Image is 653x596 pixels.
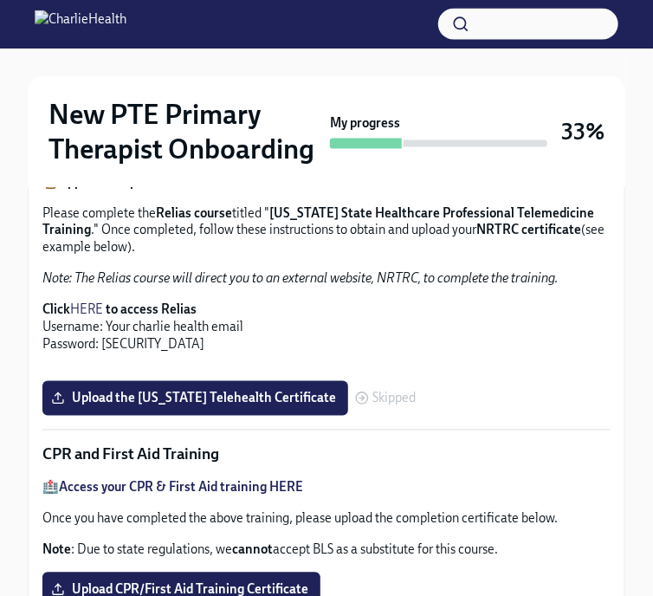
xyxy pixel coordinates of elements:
[476,223,581,238] strong: NRTRC certificate
[561,116,605,147] h3: 33%
[35,10,126,38] img: CharlieHealth
[330,114,400,132] strong: My progress
[55,390,336,407] span: Upload the [US_STATE] Telehealth Certificate
[156,205,232,221] strong: Relias course
[232,542,273,558] strong: cannot
[42,301,611,353] p: Username: Your charlie health email Password: [SECURITY_DATA]
[59,480,303,496] a: Access your CPR & First Aid training HERE
[106,302,197,318] strong: to access Relias
[42,541,611,559] p: : Due to state regulations, we accept BLS as a substitute for this course.
[372,392,416,405] span: Skipped
[42,204,611,256] p: Please complete the titled " ." Once completed, follow these instructions to obtain and upload yo...
[42,271,558,287] em: Note: The Relias course will direct you to an external website, NRTRC, to complete the training.
[42,542,71,558] strong: Note
[42,205,594,238] strong: [US_STATE] State Healthcare Professional Telemedicine Training
[48,97,323,166] h2: New PTE Primary Therapist Onboarding
[42,479,611,496] p: 🏥
[70,302,103,318] a: HERE
[42,444,611,465] p: CPR and First Aid Training
[42,302,70,318] strong: Click
[42,381,348,416] label: Upload the [US_STATE] Telehealth Certificate
[42,510,611,528] p: Once you have completed the above training, please upload the completion certificate below.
